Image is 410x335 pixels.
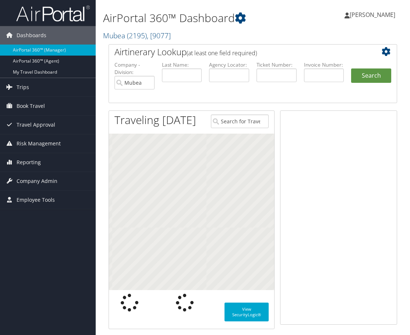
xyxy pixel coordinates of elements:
[351,68,391,83] button: Search
[17,116,55,134] span: Travel Approval
[350,11,395,19] span: [PERSON_NAME]
[114,46,367,58] h2: Airtinerary Lookup
[257,61,297,68] label: Ticket Number:
[17,134,61,153] span: Risk Management
[187,49,257,57] span: (at least one field required)
[114,61,155,76] label: Company - Division:
[209,61,249,68] label: Agency Locator:
[211,114,269,128] input: Search for Traveler
[17,97,45,115] span: Book Travel
[17,78,29,96] span: Trips
[103,10,303,26] h1: AirPortal 360™ Dashboard
[114,112,196,128] h1: Traveling [DATE]
[17,153,41,172] span: Reporting
[304,61,344,68] label: Invoice Number:
[17,191,55,209] span: Employee Tools
[147,31,171,40] span: , [ 9077 ]
[127,31,147,40] span: ( 2195 )
[225,303,269,321] a: View SecurityLogic®
[103,31,171,40] a: Mubea
[162,61,202,68] label: Last Name:
[16,5,90,22] img: airportal-logo.png
[344,4,403,26] a: [PERSON_NAME]
[17,172,57,190] span: Company Admin
[17,26,46,45] span: Dashboards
